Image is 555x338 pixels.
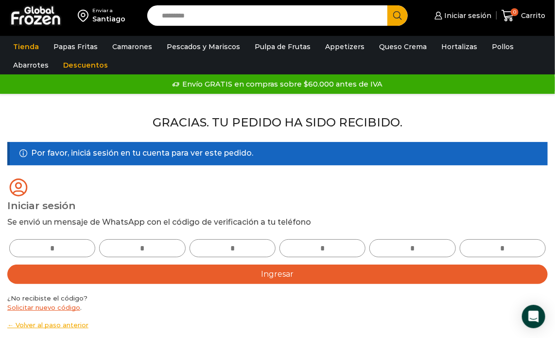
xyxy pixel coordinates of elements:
a: Descuentos [58,56,113,74]
a: Solicitar nuevo código [7,303,80,311]
div: ¿No recibiste el código? . [7,294,548,330]
a: Papas Fritas [49,37,103,56]
a: Appetizers [320,37,369,56]
button: Ingresar [7,265,548,284]
a: Pulpa de Frutas [250,37,315,56]
a: Pollos [487,37,519,56]
div: Se envió un mensaje de WhatsApp con el código de verificación a tu teléfono [7,217,548,228]
div: Santiago [92,14,125,24]
a: Iniciar sesión [432,6,491,25]
a: 0 Carrito [502,4,545,27]
button: Search button [387,5,408,26]
a: ← Volver al paso anterior [7,320,548,330]
div: Iniciar sesión [7,198,548,213]
div: Por favor, iniciá sesión en tu cuenta para ver este pedido. [7,142,548,165]
img: address-field-icon.svg [78,7,92,24]
div: Open Intercom Messenger [522,305,545,328]
a: Pescados y Mariscos [162,37,245,56]
a: Camarones [107,37,157,56]
span: 0 [511,8,519,16]
span: Iniciar sesión [442,11,492,20]
a: Queso Crema [374,37,432,56]
a: Tienda [8,37,44,56]
img: tabler-icon-user-circle.svg [7,177,30,198]
p: Gracias. Tu pedido ha sido recibido. [7,113,548,132]
div: Enviar a [92,7,125,14]
span: Carrito [519,11,545,20]
a: Hortalizas [436,37,482,56]
a: Abarrotes [8,56,53,74]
